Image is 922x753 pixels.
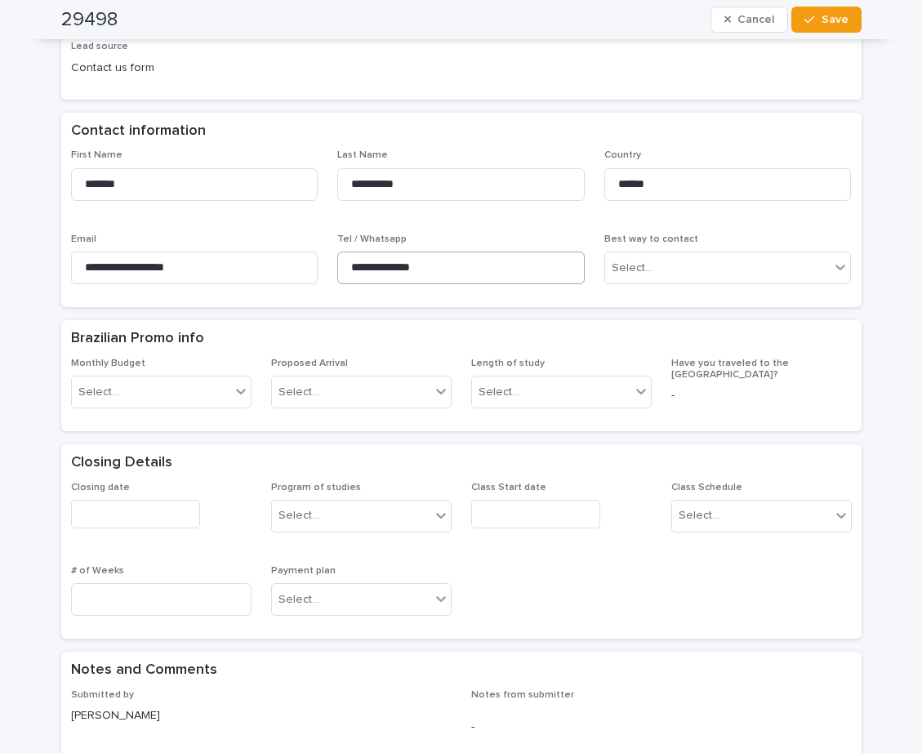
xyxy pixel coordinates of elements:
[278,591,319,608] div: Select...
[71,234,96,244] span: Email
[71,359,145,368] span: Monthly Budget
[604,234,698,244] span: Best way to contact
[671,387,852,404] p: -
[71,150,122,160] span: First Name
[671,359,789,380] span: Have you traveled to the [GEOGRAPHIC_DATA]?
[71,690,134,700] span: Submitted by
[71,123,206,140] h2: Contact information
[710,7,789,33] button: Cancel
[337,234,407,244] span: Tel / Whatsapp
[612,260,653,277] div: Select...
[278,507,319,524] div: Select...
[471,359,545,368] span: Length of study
[679,507,719,524] div: Select...
[737,14,774,25] span: Cancel
[271,566,336,576] span: Payment plan
[271,359,348,368] span: Proposed Arrival
[271,483,361,492] span: Program of studies
[71,330,204,348] h2: Brazilian Promo info
[471,719,852,736] p: -
[71,454,172,472] h2: Closing Details
[471,483,546,492] span: Class Start date
[71,483,130,492] span: Closing date
[822,14,849,25] span: Save
[337,150,388,160] span: Last Name
[78,384,119,401] div: Select...
[71,42,128,51] span: Lead source
[71,60,318,77] p: Contact us form
[61,8,118,32] h2: 29498
[604,150,641,160] span: Country
[671,483,742,492] span: Class Schedule
[471,690,574,700] span: Notes from submitter
[791,7,861,33] button: Save
[71,662,217,679] h2: Notes and Comments
[71,566,124,576] span: # of Weeks
[479,384,519,401] div: Select...
[278,384,319,401] div: Select...
[71,707,452,724] p: [PERSON_NAME]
